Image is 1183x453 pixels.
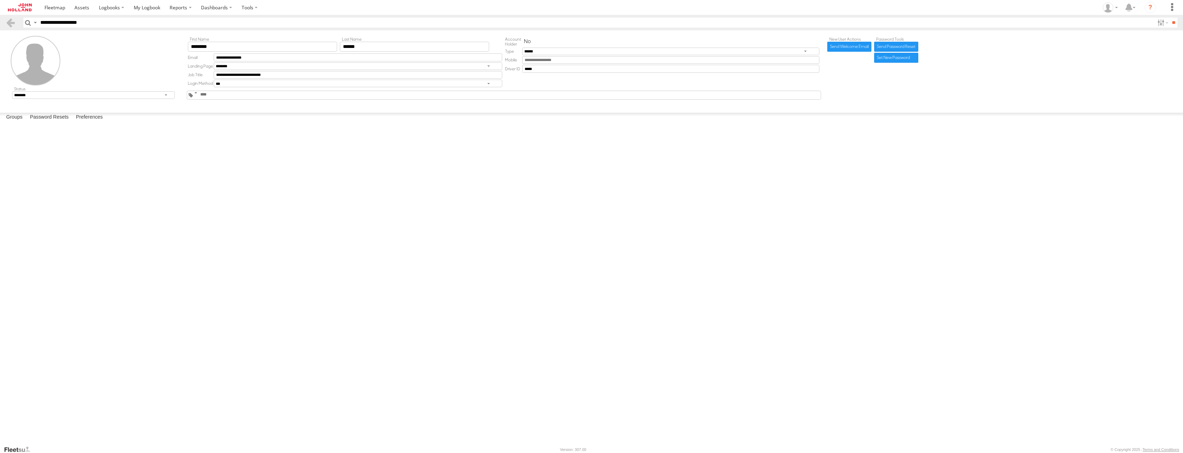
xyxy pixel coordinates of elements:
label: First Name [188,37,337,42]
span: No [524,38,531,46]
label: Search Filter Options [1155,18,1170,28]
div: Version: 307.00 [560,447,586,452]
a: Send Password Reset [874,42,918,52]
div: Adam Dippie [1100,2,1120,13]
label: Email [188,53,214,61]
i: ? [1145,2,1156,13]
label: Mobile [505,56,522,64]
label: Preferences [72,113,106,122]
label: Job Title [188,71,214,79]
label: Landing Page [188,62,214,70]
label: Driver ID [505,65,522,73]
a: Visit our Website [4,446,36,453]
a: Send Welcome Email [827,42,871,52]
label: Last Name [340,37,489,42]
label: Password Resets [27,113,72,122]
a: Terms and Conditions [1143,447,1179,452]
a: Back to previous Page [6,18,16,28]
label: Search Query [32,18,38,28]
label: Password Tools [874,37,918,42]
label: Account Holder [505,37,522,47]
a: Return to Dashboard [2,2,38,13]
label: Manually enter new password [874,53,918,63]
label: Groups [3,113,26,122]
img: jhg-logo.svg [8,3,32,11]
label: New User Actions [827,37,871,42]
div: © Copyright 2025 - [1111,447,1179,452]
label: Type [505,48,522,55]
label: Login Method [188,80,214,87]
